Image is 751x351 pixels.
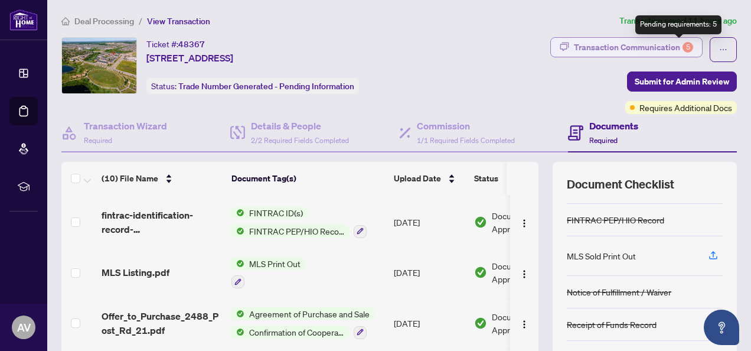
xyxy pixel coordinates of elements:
[639,101,732,114] span: Requires Additional Docs
[178,81,354,92] span: Trade Number Generated - Pending Information
[102,265,169,279] span: MLS Listing.pdf
[474,266,487,279] img: Document Status
[178,39,205,50] span: 48367
[244,257,305,270] span: MLS Print Out
[469,162,570,195] th: Status
[244,326,349,339] span: Confirmation of Cooperation
[9,9,38,31] img: logo
[567,285,671,298] div: Notice of Fulfillment / Waiver
[227,162,389,195] th: Document Tag(s)
[244,307,374,320] span: Agreement of Purchase and Sale
[389,298,469,349] td: [DATE]
[520,320,529,329] img: Logo
[520,269,529,279] img: Logo
[84,136,112,145] span: Required
[389,197,469,248] td: [DATE]
[704,310,739,345] button: Open asap
[417,119,515,133] h4: Commission
[417,136,515,145] span: 1/1 Required Fields Completed
[389,248,469,298] td: [DATE]
[231,307,374,339] button: Status IconAgreement of Purchase and SaleStatus IconConfirmation of Cooperation
[550,37,703,57] button: Transaction Communication5
[589,136,618,145] span: Required
[231,225,244,238] img: Status Icon
[231,307,244,320] img: Status Icon
[567,318,657,331] div: Receipt of Funds Record
[97,162,227,195] th: (10) File Name
[251,119,349,133] h4: Details & People
[627,71,737,92] button: Submit for Admin Review
[231,206,367,238] button: Status IconFINTRAC ID(s)Status IconFINTRAC PEP/HIO Record
[102,208,222,236] span: fintrac-identification-record-[PERSON_NAME].pdf
[147,16,210,27] span: View Transaction
[84,119,167,133] h4: Transaction Wizard
[474,317,487,330] img: Document Status
[567,176,674,193] span: Document Checklist
[102,172,158,185] span: (10) File Name
[719,45,727,54] span: ellipsis
[102,309,222,337] span: Offer_to_Purchase_2488_Post_Rd_21.pdf
[231,257,244,270] img: Status Icon
[231,326,244,339] img: Status Icon
[74,16,134,27] span: Deal Processing
[683,42,693,53] div: 5
[520,219,529,228] img: Logo
[389,162,469,195] th: Upload Date
[146,37,205,51] div: Ticket #:
[567,249,636,262] div: MLS Sold Print Out
[635,72,729,91] span: Submit for Admin Review
[492,310,565,336] span: Document Approved
[515,213,534,232] button: Logo
[139,14,142,28] li: /
[231,206,244,219] img: Status Icon
[515,314,534,333] button: Logo
[474,216,487,229] img: Document Status
[574,38,693,57] div: Transaction Communication
[244,225,349,238] span: FINTRAC PEP/HIO Record
[515,263,534,282] button: Logo
[62,38,136,93] img: IMG-W12296048_1.jpg
[635,15,721,34] div: Pending requirements: 5
[17,319,31,336] span: AV
[394,172,441,185] span: Upload Date
[146,51,233,65] span: [STREET_ADDRESS]
[492,209,565,235] span: Document Approved
[474,172,498,185] span: Status
[619,14,737,28] article: Transaction saved 11 hours ago
[589,119,638,133] h4: Documents
[244,206,308,219] span: FINTRAC ID(s)
[567,213,664,226] div: FINTRAC PEP/HIO Record
[146,78,359,94] div: Status:
[251,136,349,145] span: 2/2 Required Fields Completed
[492,259,565,285] span: Document Approved
[61,17,70,25] span: home
[231,257,305,289] button: Status IconMLS Print Out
